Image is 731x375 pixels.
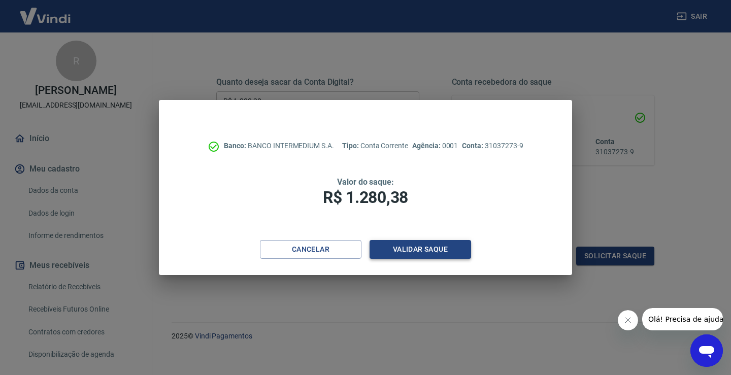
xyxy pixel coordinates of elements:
[337,177,394,187] span: Valor do saque:
[412,142,442,150] span: Agência:
[224,142,248,150] span: Banco:
[412,141,458,151] p: 0001
[6,7,85,15] span: Olá! Precisa de ajuda?
[618,310,638,330] iframe: Fechar mensagem
[690,334,723,367] iframe: Botão para abrir a janela de mensagens
[342,142,360,150] span: Tipo:
[462,141,523,151] p: 31037273-9
[642,308,723,330] iframe: Mensagem da empresa
[260,240,361,259] button: Cancelar
[342,141,408,151] p: Conta Corrente
[370,240,471,259] button: Validar saque
[323,188,408,207] span: R$ 1.280,38
[462,142,485,150] span: Conta:
[224,141,334,151] p: BANCO INTERMEDIUM S.A.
